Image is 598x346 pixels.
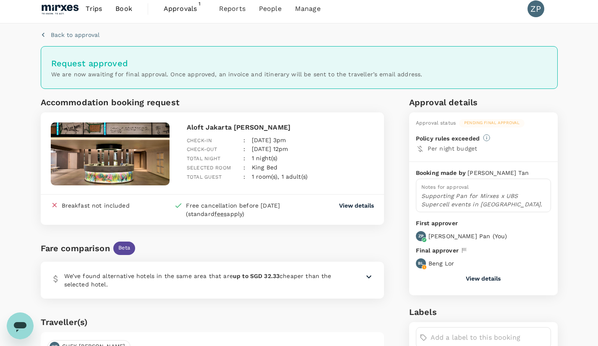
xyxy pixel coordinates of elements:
div: Approval status [416,119,456,127]
button: Back to approval [41,31,99,39]
p: Policy rules exceeded [416,134,480,143]
p: First approver [416,219,551,228]
div: ZP [527,0,544,17]
p: 1 room(s), 1 adult(s) [252,172,308,181]
span: Beta [113,244,136,252]
button: View details [466,275,501,282]
p: Per night budget [428,144,551,153]
span: Book [115,4,132,14]
div: : [237,138,245,154]
h6: Labels [409,305,558,319]
div: : [237,156,245,172]
p: Aloft Jakarta [PERSON_NAME] [187,122,374,133]
span: People [259,4,282,14]
p: Booking made by [416,169,467,177]
h6: Traveller(s) [41,315,384,329]
span: Reports [219,4,245,14]
span: fees [214,211,227,217]
span: Total night [187,156,221,161]
h6: Accommodation booking request [41,96,211,109]
span: Notes for approval [421,184,469,190]
p: King Bed [252,163,277,172]
input: Add a label to this booking [431,331,547,344]
b: up to SGD 32.33 [233,273,279,279]
div: Breakfast not included [62,201,130,210]
p: Supporting Pan for Mirxes x UBS Supercell events in [GEOGRAPHIC_DATA]. [421,192,546,208]
div: Fare comparison [41,242,110,255]
h6: Approval details [409,96,558,109]
div: : [237,129,245,145]
p: ZP [418,233,423,239]
span: Manage [295,4,321,14]
p: [DATE] 3pm [252,136,286,144]
p: We’ve found alternative hotels in the same area that are cheaper than the selected hotel. [64,272,344,289]
button: View details [339,201,374,210]
h6: Request approved [51,57,547,70]
p: [PERSON_NAME] Pan ( You ) [428,232,507,240]
p: 1 night(s) [252,154,278,162]
div: : [237,166,245,182]
img: hotel [51,122,170,185]
p: We are now awaiting for final approval. Once approved, an invoice and itinerary will be sent to t... [51,70,547,78]
p: BL [418,260,423,266]
div: Free cancellation before [DATE] (standard apply) [186,201,305,218]
p: Final approver [416,246,459,255]
div: : [237,147,245,163]
span: Trips [86,4,102,14]
iframe: Button to launch messaging window [7,312,34,339]
span: Pending final approval [459,120,525,126]
span: Selected room [187,165,231,171]
span: Check-out [187,146,217,152]
p: Beng Lor [428,259,454,268]
p: [PERSON_NAME] Tan [467,169,529,177]
span: Total guest [187,174,222,180]
p: Back to approval [51,31,99,39]
span: Approvals [164,4,206,14]
p: [DATE] 12pm [252,145,288,153]
span: Check-in [187,138,212,143]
